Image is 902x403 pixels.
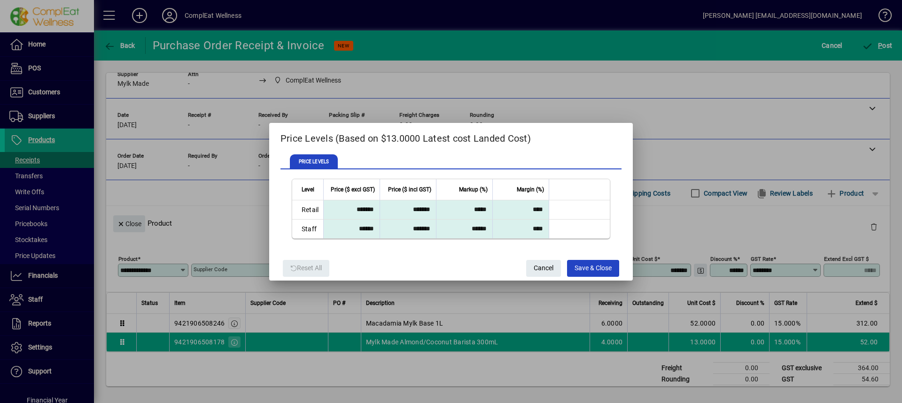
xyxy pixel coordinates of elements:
td: Staff [292,220,324,238]
span: Cancel [534,260,553,276]
span: Save & Close [575,260,612,276]
span: PRICE LEVELS [290,154,338,169]
button: Save & Close [567,260,619,277]
button: Cancel [526,260,561,277]
span: Price ($ incl GST) [388,184,431,195]
td: Retail [292,200,324,220]
h2: Price Levels (Based on $13.0000 Latest cost Landed Cost) [269,123,633,150]
span: Markup (%) [459,184,488,195]
span: Margin (%) [517,184,544,195]
span: Level [302,184,314,195]
span: Price ($ excl GST) [331,184,375,195]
